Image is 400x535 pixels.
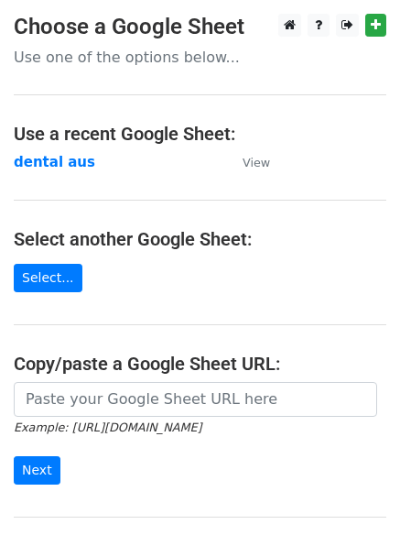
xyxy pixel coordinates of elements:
[243,156,270,169] small: View
[14,382,377,417] input: Paste your Google Sheet URL here
[14,456,60,485] input: Next
[14,154,95,170] a: dental aus
[14,353,386,375] h4: Copy/paste a Google Sheet URL:
[14,14,386,40] h3: Choose a Google Sheet
[14,264,82,292] a: Select...
[14,48,386,67] p: Use one of the options below...
[224,154,270,170] a: View
[14,228,386,250] h4: Select another Google Sheet:
[14,123,386,145] h4: Use a recent Google Sheet:
[14,420,201,434] small: Example: [URL][DOMAIN_NAME]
